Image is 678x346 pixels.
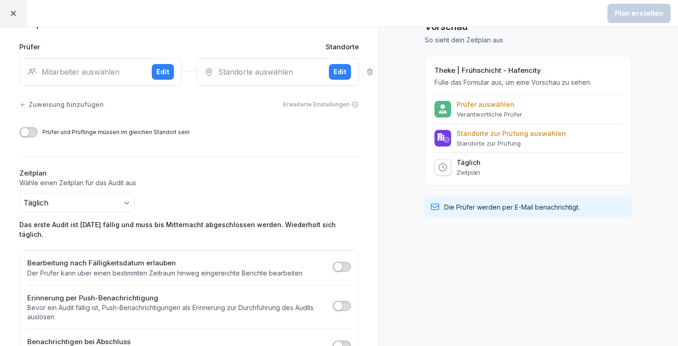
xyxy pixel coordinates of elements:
[457,100,522,109] p: Prüfer auswählen
[283,100,359,109] div: Erweiterte Einstellungen
[19,127,359,137] div: Prüfer und Prüflinge müssen im gleichen Standort sein
[27,66,144,77] div: Mitarbeiter auswählen
[434,78,622,87] p: Fülle das Formular aus, um eine Vorschau zu sehen.
[27,269,303,278] p: Der Prüfer kann über einen bestimmten Zeitraum hinweg eingereichte Berichte bearbeiten
[434,65,622,76] h2: Theke | Frühschicht - Hafencity
[607,4,671,23] button: Plan erstellen
[152,64,174,80] button: Edit
[19,178,359,188] p: Wähle einen Zeitplan für das Audit aus
[19,168,359,179] h2: Zeitplan
[27,303,328,322] p: Bevor ein Audit fällig ist, Push-Benachrichtigungen als Erinnerung zur Durchführung des Audits au...
[204,66,321,77] div: Standorte auswählen
[329,64,351,80] button: Edit
[444,202,580,212] p: Die Prüfer werden per E-Mail benachrichtigt.
[326,42,359,53] p: Standorte
[19,42,40,53] p: Prüfer
[156,67,169,77] div: Edit
[19,100,104,109] div: Zuweisung hinzufügen
[27,293,328,304] h2: Erinnerung per Push-Benachrichtigung
[27,258,303,269] h2: Bearbeitung nach Fälligkeitsdatum erlauben
[457,169,481,176] p: Zeitplan
[457,111,522,118] p: Verantwortliche Prüfer
[425,35,632,45] p: So sieht dein Zeitplan aus
[615,8,663,18] div: Plan erstellen
[457,129,566,138] p: Standorte zur Prüfung auswählen
[19,220,359,239] p: Das erste Audit ist [DATE] fällig und muss bis Mitternacht abgeschlossen werden. Wiederholt sich ...
[457,140,566,147] p: Standorte zur Prüfung
[457,158,481,167] p: Täglich
[333,67,346,77] div: Edit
